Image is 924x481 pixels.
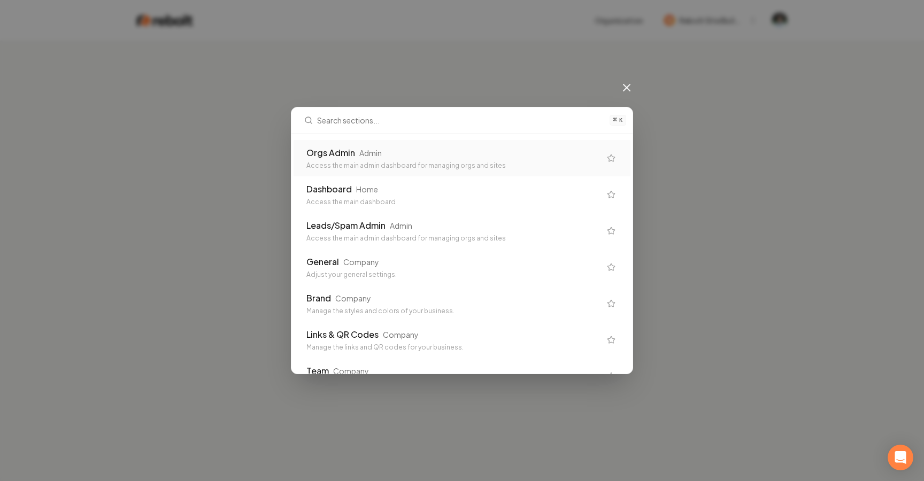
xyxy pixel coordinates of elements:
div: Home [356,184,378,195]
div: Company [335,293,371,304]
div: Company [333,366,369,376]
div: General [306,255,339,268]
div: Admin [359,148,382,158]
div: Adjust your general settings. [306,270,600,279]
div: Access the main admin dashboard for managing orgs and sites [306,161,600,170]
div: Team [306,364,329,377]
div: Access the main dashboard [306,198,600,206]
div: Company [343,257,379,267]
div: Leads/Spam Admin [306,219,386,232]
div: Search sections... [291,134,633,374]
div: Company [383,329,419,340]
div: Manage the styles and colors of your business. [306,307,600,315]
input: Search sections... [317,107,603,133]
div: Admin [390,220,412,231]
div: Manage the links and QR codes for your business. [306,343,600,352]
div: Orgs Admin [306,146,355,159]
div: Brand [306,292,331,305]
div: Links & QR Codes [306,328,379,341]
div: Dashboard [306,183,352,196]
div: Access the main admin dashboard for managing orgs and sites [306,234,600,243]
div: Open Intercom Messenger [888,445,913,470]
